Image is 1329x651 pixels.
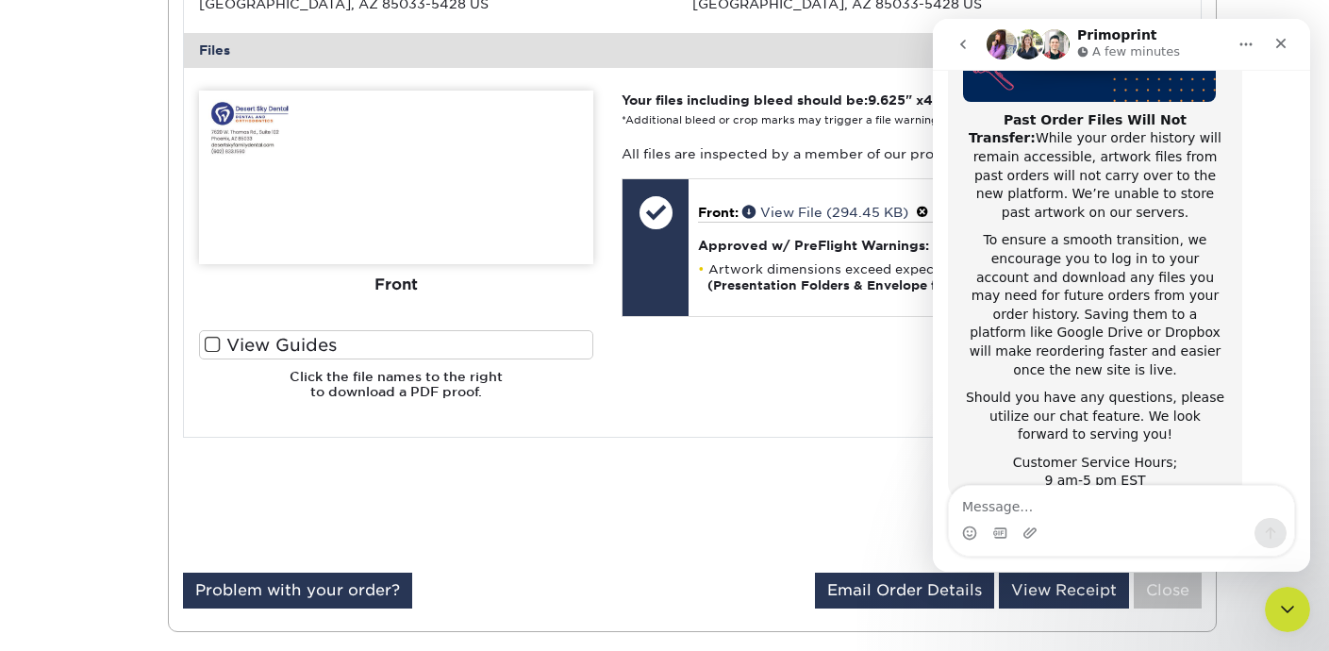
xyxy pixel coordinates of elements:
h6: Click the file names to the right to download a PDF proof. [199,369,593,415]
div: Files [184,33,1201,67]
div: Should you have any questions, please utilize our chat feature. We look forward to serving you! [30,370,294,426]
h4: Approved w/ PreFlight Warnings: [698,238,1174,253]
textarea: Message… [16,467,361,499]
b: Past Order Files Will Not Transfer: [36,93,254,127]
strong: (Presentation Folders & Envelope files excluded) [707,278,1026,292]
div: To ensure a smooth transition, we encourage you to log in to your account and download any files ... [30,212,294,360]
button: Emoji picker [29,507,44,522]
strong: Your files including bleed should be: " x " [622,92,970,108]
span: Front: [698,205,739,220]
small: *Additional bleed or crop marks may trigger a file warning – [622,114,998,126]
a: Close [1134,573,1202,609]
button: Upload attachment [90,507,105,522]
a: View Receipt [999,573,1129,609]
button: Send a message… [322,499,354,529]
div: While your order history will remain accessible, artwork files from past orders will not carry ov... [30,92,294,204]
div: Front [199,264,593,306]
a: View File (294.45 KB) [742,205,908,220]
div: Customer Service Hours; 9 am-5 pm EST [30,435,294,472]
button: Gif picker [59,507,75,522]
span: 9.625 [868,92,905,108]
a: Email Order Details [815,573,994,609]
iframe: Google Customer Reviews [1173,600,1329,651]
span: 4.245 [923,92,963,108]
a: Problem with your order? [183,573,412,609]
label: View Guides [199,330,593,359]
iframe: Intercom live chat [1265,587,1310,632]
p: All files are inspected by a member of our processing team prior to production. [622,144,1185,163]
iframe: Intercom live chat [933,19,1310,572]
li: Artwork dimensions exceed expected size. [698,261,1174,293]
